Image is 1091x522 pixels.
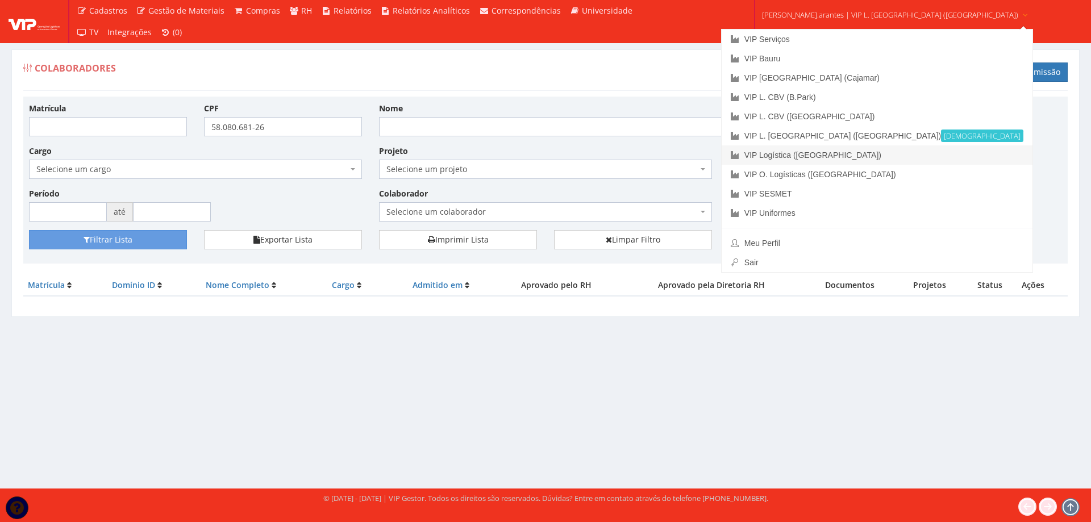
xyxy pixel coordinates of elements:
[204,103,219,114] label: CPF
[1017,275,1068,296] th: Ações
[386,164,698,175] span: Selecione um projeto
[332,279,355,290] a: Cargo
[379,188,428,199] label: Colaborador
[148,5,224,16] span: Gestão de Materiais
[722,126,1032,145] a: VIP L. [GEOGRAPHIC_DATA] ([GEOGRAPHIC_DATA])[DEMOGRAPHIC_DATA]
[103,22,156,43] a: Integrações
[803,275,896,296] th: Documentos
[156,22,187,43] a: (0)
[112,279,155,290] a: Domínio ID
[379,103,403,114] label: Nome
[722,68,1032,87] a: VIP [GEOGRAPHIC_DATA] (Cajamar)
[722,49,1032,68] a: VIP Bauru
[379,145,408,157] label: Projeto
[107,202,133,222] span: até
[72,22,103,43] a: TV
[204,117,362,136] input: ___.___.___-__
[29,188,60,199] label: Período
[379,160,712,179] span: Selecione um projeto
[301,5,312,16] span: RH
[493,275,619,296] th: Aprovado pelo RH
[896,275,963,296] th: Projetos
[246,5,280,16] span: Compras
[413,279,463,290] a: Admitido em
[28,279,65,290] a: Matrícula
[173,27,182,37] span: (0)
[762,9,1018,20] span: [PERSON_NAME].arantes | VIP L. [GEOGRAPHIC_DATA] ([GEOGRAPHIC_DATA])
[722,145,1032,165] a: VIP Logística ([GEOGRAPHIC_DATA])
[722,165,1032,184] a: VIP O. Logísticas ([GEOGRAPHIC_DATA])
[29,145,52,157] label: Cargo
[107,27,152,37] span: Integrações
[722,233,1032,253] a: Meu Perfil
[89,27,98,37] span: TV
[492,5,561,16] span: Correspondências
[722,253,1032,272] a: Sair
[89,5,127,16] span: Cadastros
[379,230,537,249] a: Imprimir Lista
[386,206,698,218] span: Selecione um colaborador
[206,279,269,290] a: Nome Completo
[36,164,348,175] span: Selecione um cargo
[379,202,712,222] span: Selecione um colaborador
[582,5,632,16] span: Universidade
[722,203,1032,223] a: VIP Uniformes
[722,107,1032,126] a: VIP L. CBV ([GEOGRAPHIC_DATA])
[204,230,362,249] button: Exportar Lista
[29,160,362,179] span: Selecione um cargo
[722,87,1032,107] a: VIP L. CBV (B.Park)
[29,103,66,114] label: Matrícula
[941,130,1023,142] small: [DEMOGRAPHIC_DATA]
[619,275,803,296] th: Aprovado pela Diretoria RH
[9,13,60,30] img: logo
[29,230,187,249] button: Filtrar Lista
[722,30,1032,49] a: VIP Serviços
[334,5,372,16] span: Relatórios
[35,62,116,74] span: Colaboradores
[963,275,1017,296] th: Status
[554,230,712,249] a: Limpar Filtro
[393,5,470,16] span: Relatórios Analíticos
[323,493,768,504] div: © [DATE] - [DATE] | VIP Gestor. Todos os direitos são reservados. Dúvidas? Entre em contato atrav...
[722,184,1032,203] a: VIP SESMET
